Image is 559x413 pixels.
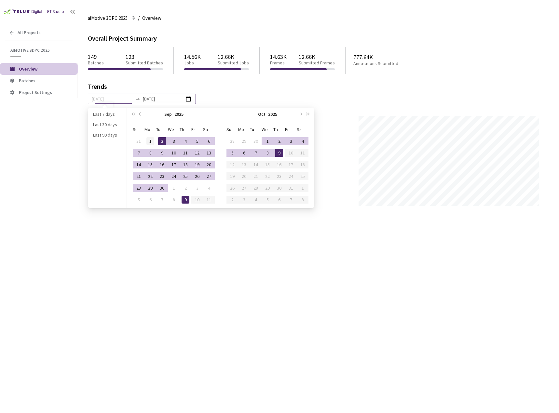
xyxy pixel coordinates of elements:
div: Trends [88,83,540,94]
td: 2025-09-23 [156,170,168,182]
div: 16 [158,161,166,168]
div: 6 [240,149,248,157]
button: month panel [258,108,266,121]
td: 2025-10-09 [273,147,285,159]
div: 25 [182,172,189,180]
div: 2 [182,184,189,192]
td: 2025-10-06 [238,147,250,159]
button: year panel [268,108,277,121]
th: We [168,124,180,135]
th: Tu [250,124,262,135]
td: 2025-10-05 [133,194,144,206]
td: 2025-10-04 [203,182,215,194]
p: 14.63K [270,53,287,60]
th: Tu [156,124,168,135]
p: 12.66K [299,53,335,60]
th: Mo [144,124,156,135]
th: Fr [285,124,297,135]
div: 22 [146,172,154,180]
td: 2025-09-28 [133,182,144,194]
li: Last 7 days [90,110,124,118]
td: 2025-09-30 [156,182,168,194]
div: 4 [182,137,189,145]
div: 5 [228,149,236,157]
div: 11 [182,149,189,157]
div: 1 [170,184,178,192]
div: 21 [135,172,143,180]
td: 2025-10-04 [297,135,308,147]
div: 4 [299,137,307,145]
span: Batches [19,78,35,84]
span: All Projects [18,30,41,35]
div: 1 [264,137,271,145]
li: Last 90 days [90,131,124,139]
div: 15 [146,161,154,168]
div: 9 [182,196,189,204]
div: 6 [205,137,213,145]
div: 14 [135,161,143,168]
td: 2025-09-17 [168,159,180,170]
div: 8 [264,149,271,157]
div: 24 [170,172,178,180]
p: Batches [88,60,104,66]
input: Start date [92,95,132,102]
th: We [262,124,273,135]
td: 2025-09-07 [133,147,144,159]
td: 2025-10-02 [180,182,191,194]
p: 14.56K [184,53,201,60]
div: 5 [193,137,201,145]
td: 2025-09-05 [191,135,203,147]
p: Submitted Batches [126,60,163,66]
div: 6 [146,196,154,204]
td: 2025-10-06 [144,194,156,206]
li: / [138,14,140,22]
div: 23 [158,172,166,180]
span: Overview [142,14,161,22]
td: 2025-09-14 [133,159,144,170]
div: 3 [193,184,201,192]
button: super-next-year [305,108,312,121]
p: 123 [126,53,163,60]
span: swap-right [135,96,140,101]
div: 4 [205,184,213,192]
div: Overall Project Summary [88,34,549,43]
td: 2025-09-29 [238,135,250,147]
th: Fr [191,124,203,135]
th: Sa [297,124,308,135]
div: 9 [275,149,283,157]
td: 2025-09-15 [144,159,156,170]
p: Frames [270,60,287,66]
p: Jobs [184,60,201,66]
td: 2025-09-29 [144,182,156,194]
div: 30 [158,184,166,192]
div: 30 [252,137,260,145]
button: year panel [174,108,184,121]
button: super-prev-year [130,108,137,121]
span: to [135,96,140,101]
p: 149 [88,53,104,60]
td: 2025-10-05 [226,147,238,159]
p: Submitted Jobs [218,60,249,66]
th: Mo [238,124,250,135]
p: Annotations Submitted [353,61,424,66]
td: 2025-09-06 [203,135,215,147]
td: 2025-09-02 [156,135,168,147]
td: 2025-09-10 [168,147,180,159]
td: 2025-09-22 [144,170,156,182]
div: 28 [228,137,236,145]
span: aiMotive 3DPC 2025 [10,47,69,53]
span: aiMotive 3DPC 2025 [88,14,128,22]
td: 2025-09-01 [144,135,156,147]
td: 2025-09-16 [156,159,168,170]
div: 9 [158,149,166,157]
div: 29 [240,137,248,145]
td: 2025-10-03 [285,135,297,147]
td: 2025-09-24 [168,170,180,182]
div: 28 [135,184,143,192]
li: Last 30 days [90,121,124,128]
div: 2 [158,137,166,145]
div: 13 [205,149,213,157]
td: 2025-09-21 [133,170,144,182]
td: 2025-09-27 [203,170,215,182]
p: 12.66K [218,53,249,60]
